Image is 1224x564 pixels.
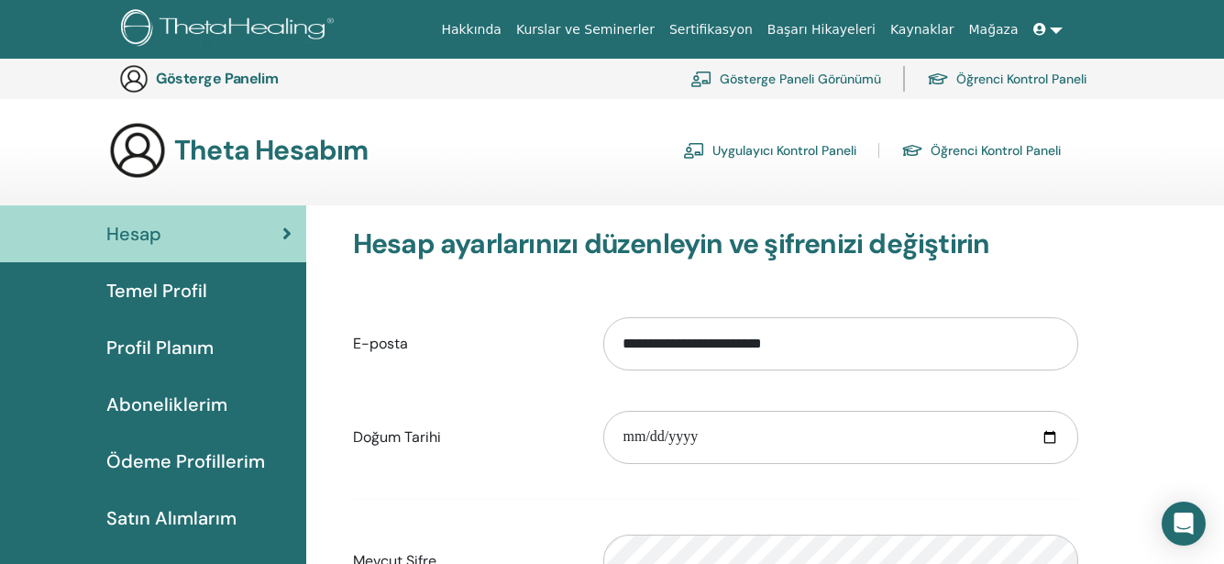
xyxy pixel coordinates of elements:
img: chalkboard-teacher.svg [690,71,712,87]
font: Öğrenci Kontrol Paneli [931,143,1061,160]
font: Kurslar ve Seminerler [516,22,655,37]
img: generic-user-icon.jpg [119,64,149,94]
a: Uygulayıcı Kontrol Paneli [683,136,856,165]
div: Open Intercom Messenger [1162,502,1206,546]
font: Mağaza [968,22,1018,37]
font: Doğum Tarihi [353,427,441,447]
font: Sertifikasyon [669,22,753,37]
font: Kaynaklar [890,22,954,37]
font: Theta Hesabım [174,132,369,168]
font: Başarı Hikayeleri [767,22,876,37]
font: Satın Alımlarım [106,506,237,530]
font: Temel Profil [106,279,207,303]
a: Hakkında [434,13,509,47]
a: Öğrenci Kontrol Paneli [901,136,1061,165]
font: Aboneliklerim [106,393,227,416]
font: Gösterge Paneli Görünümü [720,72,881,88]
a: Başarı Hikayeleri [760,13,883,47]
font: Hakkında [441,22,502,37]
font: Profil Planım [106,336,214,359]
a: Öğrenci Kontrol Paneli [927,59,1086,99]
font: Hesap [106,222,161,246]
img: graduation-cap.svg [927,72,949,87]
font: Gösterge Panelim [156,69,278,88]
a: Kurslar ve Seminerler [509,13,662,47]
font: Hesap ayarlarınızı düzenleyin ve şifrenizi değiştirin [353,226,990,261]
a: Mağaza [961,13,1025,47]
font: E-posta [353,334,408,353]
font: Öğrenci Kontrol Paneli [956,72,1086,88]
img: logo.png [121,9,340,50]
font: Ödeme Profillerim [106,449,265,473]
font: Uygulayıcı Kontrol Paneli [712,143,856,160]
a: Gösterge Paneli Görünümü [690,59,881,99]
img: graduation-cap.svg [901,143,923,159]
a: Sertifikasyon [662,13,760,47]
a: Kaynaklar [883,13,962,47]
img: generic-user-icon.jpg [108,121,167,180]
img: chalkboard-teacher.svg [683,142,705,159]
